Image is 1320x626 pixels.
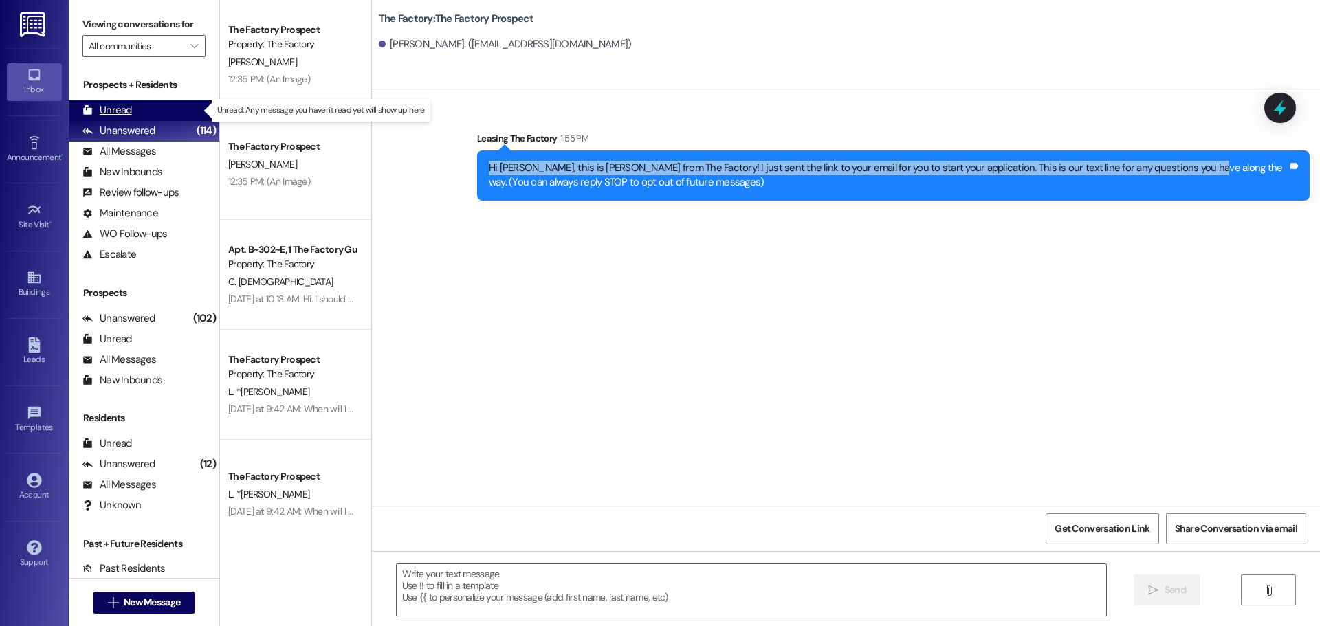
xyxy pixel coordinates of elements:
[82,373,162,388] div: New Inbounds
[190,308,219,329] div: (102)
[1055,522,1149,536] span: Get Conversation Link
[228,158,297,170] span: [PERSON_NAME]
[228,56,297,68] span: [PERSON_NAME]
[7,333,62,370] a: Leads
[20,12,48,37] img: ResiDesk Logo
[1166,513,1306,544] button: Share Conversation via email
[82,353,156,367] div: All Messages
[82,165,162,179] div: New Inbounds
[69,411,219,425] div: Residents
[82,103,132,118] div: Unread
[108,597,118,608] i: 
[228,243,355,257] div: Apt. B~302~E, 1 The Factory Guarantors
[228,403,463,415] div: [DATE] at 9:42 AM: When will I be getting my deposit back?
[1046,513,1158,544] button: Get Conversation Link
[82,332,132,346] div: Unread
[1264,585,1274,596] i: 
[477,131,1310,150] div: Leasing The Factory
[228,257,355,271] div: Property: The Factory
[228,385,309,398] span: L. *[PERSON_NAME]
[379,12,533,26] b: The Factory: The Factory Prospect
[1165,583,1186,597] span: Send
[228,293,566,305] div: [DATE] at 10:13 AM: Hi. I should no longer be a guarantor on [PERSON_NAME] contract
[7,401,62,438] a: Templates •
[82,14,206,35] label: Viewing conversations for
[82,186,179,200] div: Review follow-ups
[228,469,355,484] div: The Factory Prospect
[82,561,166,576] div: Past Residents
[82,478,156,492] div: All Messages
[82,247,136,262] div: Escalate
[1148,585,1158,596] i: 
[61,150,63,160] span: •
[557,131,588,146] div: 1:55 PM
[1134,574,1200,605] button: Send
[7,469,62,506] a: Account
[82,144,156,159] div: All Messages
[82,206,158,221] div: Maintenance
[217,104,425,116] p: Unread: Any message you haven't read yet will show up here
[193,120,219,142] div: (114)
[82,124,155,138] div: Unanswered
[197,454,219,475] div: (12)
[228,139,355,154] div: The Factory Prospect
[228,175,310,188] div: 12:35 PM: (An Image)
[7,536,62,573] a: Support
[82,227,167,241] div: WO Follow-ups
[69,286,219,300] div: Prospects
[228,367,355,381] div: Property: The Factory
[69,537,219,551] div: Past + Future Residents
[93,592,195,614] button: New Message
[82,457,155,471] div: Unanswered
[379,37,632,52] div: [PERSON_NAME]. ([EMAIL_ADDRESS][DOMAIN_NAME])
[49,218,52,227] span: •
[228,353,355,367] div: The Factory Prospect
[228,37,355,52] div: Property: The Factory
[69,78,219,92] div: Prospects + Residents
[228,488,309,500] span: L. *[PERSON_NAME]
[7,266,62,303] a: Buildings
[82,436,132,451] div: Unread
[82,311,155,326] div: Unanswered
[190,41,198,52] i: 
[489,161,1288,190] div: Hi [PERSON_NAME], this is [PERSON_NAME] from The Factory! I just sent the link to your email for ...
[82,498,141,513] div: Unknown
[89,35,184,57] input: All communities
[228,23,355,37] div: The Factory Prospect
[228,276,333,288] span: C. [DEMOGRAPHIC_DATA]
[7,199,62,236] a: Site Visit •
[228,505,463,517] div: [DATE] at 9:42 AM: When will I be getting my deposit back?
[228,73,310,85] div: 12:35 PM: (An Image)
[7,63,62,100] a: Inbox
[124,595,180,610] span: New Message
[1175,522,1297,536] span: Share Conversation via email
[53,421,55,430] span: •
